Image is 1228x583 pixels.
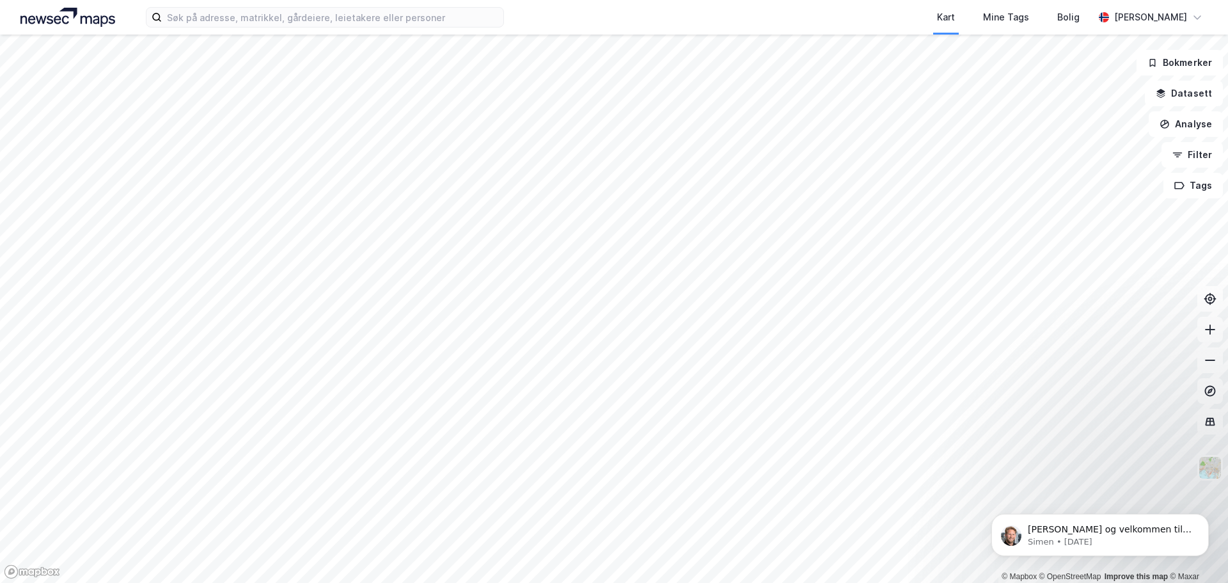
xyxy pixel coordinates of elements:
button: Bokmerker [1137,50,1223,76]
a: Improve this map [1105,572,1168,581]
img: logo.a4113a55bc3d86da70a041830d287a7e.svg [20,8,115,27]
div: Bolig [1057,10,1080,25]
button: Tags [1163,173,1223,198]
div: [PERSON_NAME] [1114,10,1187,25]
a: OpenStreetMap [1039,572,1101,581]
div: Mine Tags [983,10,1029,25]
input: Søk på adresse, matrikkel, gårdeiere, leietakere eller personer [162,8,503,27]
img: Z [1198,456,1222,480]
button: Analyse [1149,111,1223,137]
button: Datasett [1145,81,1223,106]
a: Mapbox homepage [4,564,60,579]
iframe: Intercom notifications message [972,487,1228,577]
a: Mapbox [1002,572,1037,581]
div: Kart [937,10,955,25]
button: Filter [1161,142,1223,168]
